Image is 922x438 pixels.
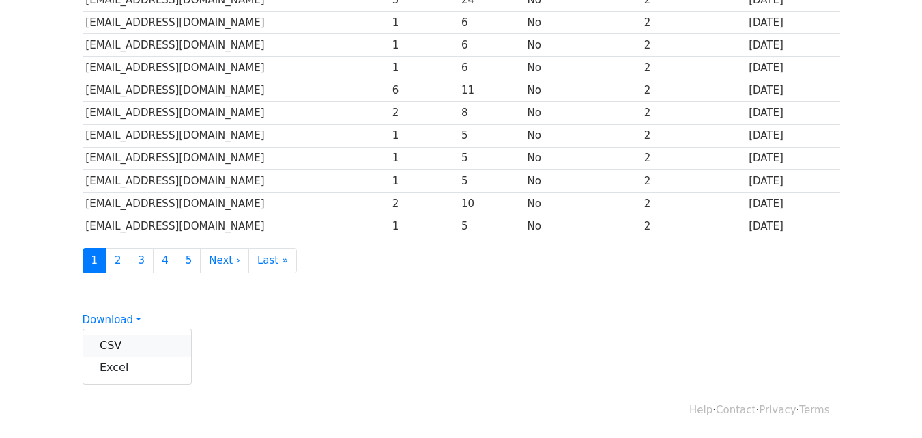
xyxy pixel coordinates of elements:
[389,12,458,34] td: 1
[641,124,745,147] td: 2
[524,192,641,215] td: No
[745,79,839,102] td: [DATE]
[524,102,641,124] td: No
[745,57,839,79] td: [DATE]
[389,147,458,169] td: 1
[389,34,458,57] td: 1
[759,404,796,416] a: Privacy
[389,79,458,102] td: 6
[458,192,524,215] td: 10
[458,102,524,124] td: 8
[389,57,458,79] td: 1
[83,192,389,215] td: [EMAIL_ADDRESS][DOMAIN_NAME]
[83,357,191,379] a: Excel
[389,102,458,124] td: 2
[641,169,745,192] td: 2
[799,404,829,416] a: Terms
[745,34,839,57] td: [DATE]
[641,215,745,237] td: 2
[689,404,712,416] a: Help
[130,248,154,273] a: 3
[83,79,389,102] td: [EMAIL_ADDRESS][DOMAIN_NAME]
[83,12,389,34] td: [EMAIL_ADDRESS][DOMAIN_NAME]
[524,147,641,169] td: No
[641,102,745,124] td: 2
[458,169,524,192] td: 5
[83,57,389,79] td: [EMAIL_ADDRESS][DOMAIN_NAME]
[83,102,389,124] td: [EMAIL_ADDRESS][DOMAIN_NAME]
[641,57,745,79] td: 2
[83,248,107,273] a: 1
[248,248,297,273] a: Last »
[389,192,458,215] td: 2
[524,215,641,237] td: No
[641,34,745,57] td: 2
[458,124,524,147] td: 5
[458,12,524,34] td: 6
[389,124,458,147] td: 1
[524,124,641,147] td: No
[745,124,839,147] td: [DATE]
[458,79,524,102] td: 11
[716,404,755,416] a: Contact
[177,248,201,273] a: 5
[854,372,922,438] iframe: Chat Widget
[83,215,389,237] td: [EMAIL_ADDRESS][DOMAIN_NAME]
[524,169,641,192] td: No
[745,192,839,215] td: [DATE]
[641,12,745,34] td: 2
[458,34,524,57] td: 6
[200,248,249,273] a: Next ›
[745,102,839,124] td: [DATE]
[458,215,524,237] td: 5
[83,34,389,57] td: [EMAIL_ADDRESS][DOMAIN_NAME]
[83,124,389,147] td: [EMAIL_ADDRESS][DOMAIN_NAME]
[745,215,839,237] td: [DATE]
[745,147,839,169] td: [DATE]
[153,248,177,273] a: 4
[389,169,458,192] td: 1
[641,147,745,169] td: 2
[83,335,191,357] a: CSV
[524,79,641,102] td: No
[389,215,458,237] td: 1
[458,57,524,79] td: 6
[524,12,641,34] td: No
[745,169,839,192] td: [DATE]
[106,248,130,273] a: 2
[524,57,641,79] td: No
[524,34,641,57] td: No
[83,169,389,192] td: [EMAIL_ADDRESS][DOMAIN_NAME]
[83,147,389,169] td: [EMAIL_ADDRESS][DOMAIN_NAME]
[745,12,839,34] td: [DATE]
[641,192,745,215] td: 2
[458,147,524,169] td: 5
[641,79,745,102] td: 2
[83,314,141,326] a: Download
